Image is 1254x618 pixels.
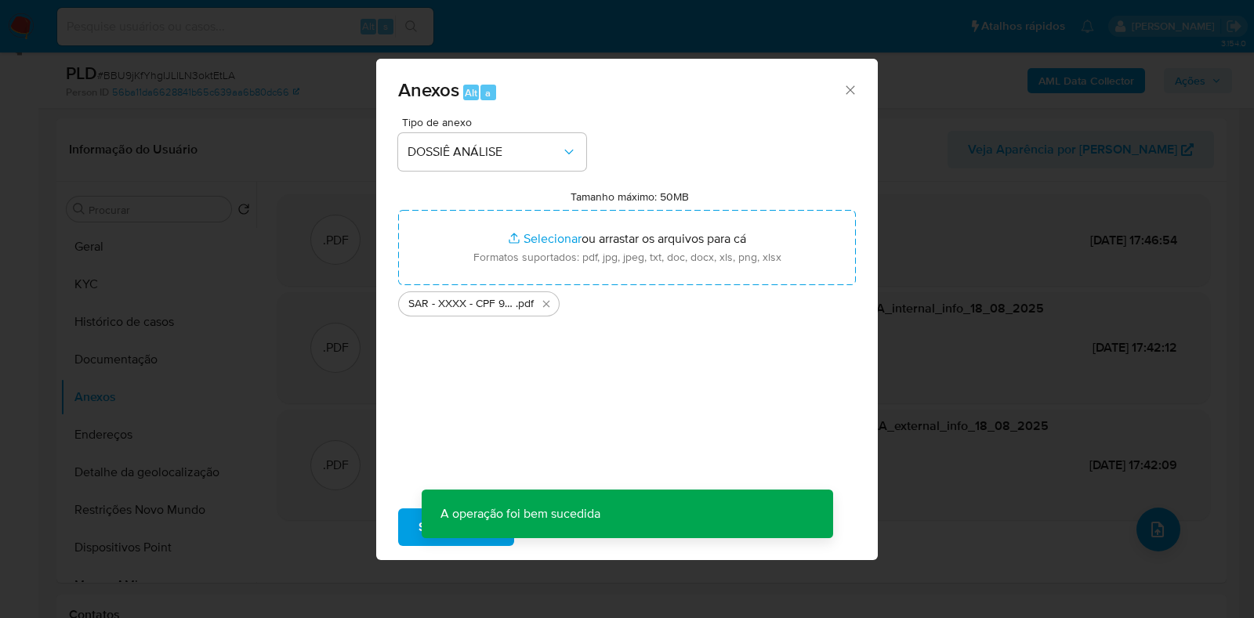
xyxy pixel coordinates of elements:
span: Anexos [398,76,459,103]
button: DOSSIÊ ANÁLISE [398,133,586,171]
button: Fechar [843,82,857,96]
span: DOSSIÊ ANÁLISE [408,144,561,160]
span: Cancelar [541,510,592,544]
span: SAR - XXXX - CPF 98424165187 - [PERSON_NAME] [408,296,516,312]
span: Subir arquivo [419,510,494,544]
span: .pdf [516,296,534,312]
ul: Arquivos selecionados [398,285,856,316]
p: A operação foi bem sucedida [422,490,619,538]
span: Alt [465,85,477,100]
span: Tipo de anexo [402,117,590,128]
button: Subir arquivo [398,508,514,546]
label: Tamanho máximo: 50MB [571,190,689,204]
button: Excluir SAR - XXXX - CPF 98424165187 - ANA MARIA DE MORAES.pdf [537,295,556,313]
span: a [485,85,491,100]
